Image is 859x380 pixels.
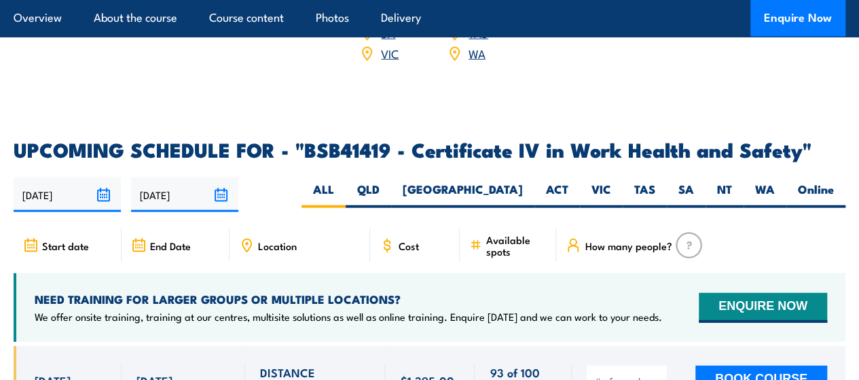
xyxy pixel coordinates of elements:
[381,45,399,61] a: VIC
[486,234,547,257] span: Available spots
[131,177,238,212] input: To date
[35,292,662,307] h4: NEED TRAINING FOR LARGER GROUPS OR MULTIPLE LOCATIONS?
[399,240,419,252] span: Cost
[258,240,297,252] span: Location
[585,240,672,252] span: How many people?
[699,293,827,323] button: ENQUIRE NOW
[35,310,662,324] p: We offer onsite training, training at our centres, multisite solutions as well as online training...
[580,182,623,208] label: VIC
[469,45,486,61] a: WA
[301,182,346,208] label: ALL
[623,182,667,208] label: TAS
[14,140,845,158] h2: UPCOMING SCHEDULE FOR - "BSB41419 - Certificate IV in Work Health and Safety"
[786,182,845,208] label: Online
[346,182,391,208] label: QLD
[667,182,706,208] label: SA
[14,177,121,212] input: From date
[744,182,786,208] label: WA
[391,182,534,208] label: [GEOGRAPHIC_DATA]
[706,182,744,208] label: NT
[42,240,89,252] span: Start date
[534,182,580,208] label: ACT
[150,240,191,252] span: End Date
